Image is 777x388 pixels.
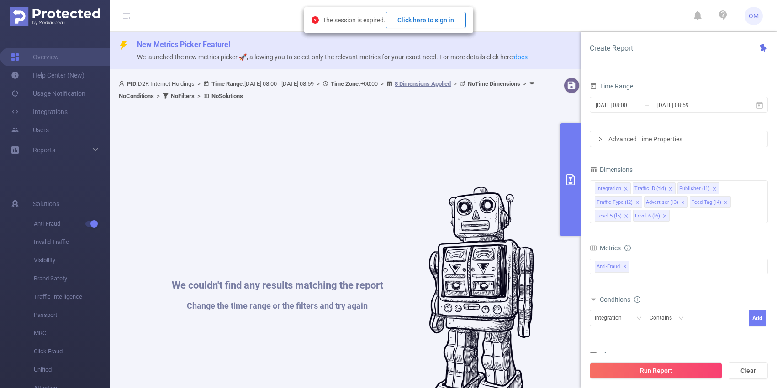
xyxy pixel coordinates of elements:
[378,80,386,87] span: >
[34,361,110,379] span: Unified
[634,296,640,303] i: icon: info-circle
[595,182,631,194] li: Integration
[749,7,759,25] span: OM
[34,215,110,233] span: Anti-Fraud
[644,196,688,208] li: Advertiser (l3)
[595,196,642,208] li: Traffic Type (l2)
[34,288,110,306] span: Traffic Intelligence
[595,310,628,326] div: Integration
[729,362,768,379] button: Clear
[590,352,617,359] span: Filters
[724,200,728,206] i: icon: close
[677,182,719,194] li: Publisher (l1)
[679,183,710,195] div: Publisher (l1)
[395,80,451,87] u: 8 Dimensions Applied
[119,81,127,87] i: icon: user
[590,244,621,252] span: Metrics
[33,141,55,159] a: Reports
[635,210,660,222] div: Level 6 (l6)
[171,93,195,99] b: No Filters
[656,99,730,111] input: End date
[33,195,59,213] span: Solutions
[646,197,678,208] div: Advertiser (l3)
[119,93,154,99] b: No Conditions
[624,186,628,192] i: icon: close
[692,197,721,208] div: Feed Tag (l4)
[749,310,766,326] button: Add
[595,261,629,273] span: Anti-Fraud
[172,280,383,290] h1: We couldn't find any results matching the report
[119,80,537,99] span: D2R Internet Holdings [DATE] 08:00 - [DATE] 08:59 +00:00
[331,80,360,87] b: Time Zone:
[590,83,633,90] span: Time Range
[33,146,55,154] span: Reports
[595,210,631,222] li: Level 5 (l5)
[11,84,85,103] a: Usage Notification
[34,342,110,361] span: Click Fraud
[597,136,603,142] i: icon: right
[10,7,100,26] img: Protected Media
[595,99,669,111] input: Start date
[635,200,640,206] i: icon: close
[520,80,529,87] span: >
[590,362,722,379] button: Run Report
[681,200,685,206] i: icon: close
[662,214,667,219] i: icon: close
[590,131,767,147] div: icon: rightAdvanced Time Properties
[623,261,627,272] span: ✕
[386,12,466,28] button: Click here to sign in
[597,197,633,208] div: Traffic Type (l2)
[468,80,520,87] b: No Time Dimensions
[34,269,110,288] span: Brand Safety
[451,80,460,87] span: >
[314,80,322,87] span: >
[34,251,110,269] span: Visibility
[11,103,68,121] a: Integrations
[172,302,383,310] h1: Change the time range or the filters and try again
[690,196,731,208] li: Feed Tag (l4)
[633,182,676,194] li: Traffic ID (tid)
[668,186,673,192] i: icon: close
[154,93,163,99] span: >
[195,93,203,99] span: >
[633,210,670,222] li: Level 6 (l6)
[11,48,59,66] a: Overview
[636,316,642,322] i: icon: down
[322,16,466,24] span: The session is expired.
[312,16,319,24] i: icon: close-circle
[590,166,633,173] span: Dimensions
[137,40,230,49] span: New Metrics Picker Feature!
[211,93,243,99] b: No Solutions
[634,183,666,195] div: Traffic ID (tid)
[11,121,49,139] a: Users
[34,306,110,324] span: Passport
[624,214,629,219] i: icon: close
[597,183,621,195] div: Integration
[119,41,128,50] i: icon: thunderbolt
[211,80,244,87] b: Time Range:
[11,66,85,84] a: Help Center (New)
[514,53,528,61] a: docs
[34,324,110,342] span: MRC
[678,316,684,322] i: icon: down
[624,245,631,251] i: icon: info-circle
[650,310,678,326] div: Contains
[127,80,138,87] b: PID:
[712,186,717,192] i: icon: close
[137,53,528,61] span: We launched the new metrics picker 🚀, allowing you to select only the relevant metrics for your e...
[34,233,110,251] span: Invalid Traffic
[195,80,203,87] span: >
[590,44,633,52] span: Create Report
[597,210,622,222] div: Level 5 (l5)
[600,296,640,303] span: Conditions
